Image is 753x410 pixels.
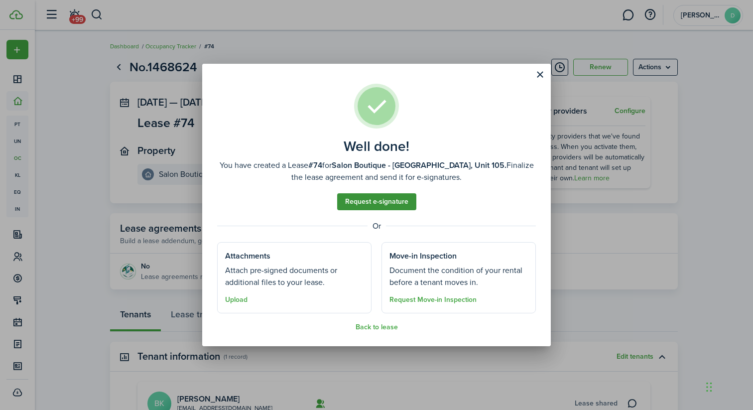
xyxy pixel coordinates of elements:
b: Salon Boutique - [GEOGRAPHIC_DATA], Unit 105. [332,159,506,171]
button: Back to lease [356,323,398,331]
well-done-section-title: Attachments [225,250,270,262]
b: #74 [308,159,322,171]
well-done-section-description: Attach pre-signed documents or additional files to your lease. [225,265,364,288]
button: Upload [225,296,248,304]
div: Drag [706,372,712,402]
well-done-section-title: Move-in Inspection [389,250,457,262]
button: Close modal [531,66,548,83]
iframe: Chat Widget [703,362,753,410]
well-done-description: You have created a Lease for Finalize the lease agreement and send it for e-signatures. [217,159,536,183]
well-done-separator: Or [217,220,536,232]
a: Request e-signature [337,193,416,210]
well-done-section-description: Document the condition of your rental before a tenant moves in. [389,265,528,288]
well-done-title: Well done! [344,138,409,154]
button: Request Move-in Inspection [389,296,477,304]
